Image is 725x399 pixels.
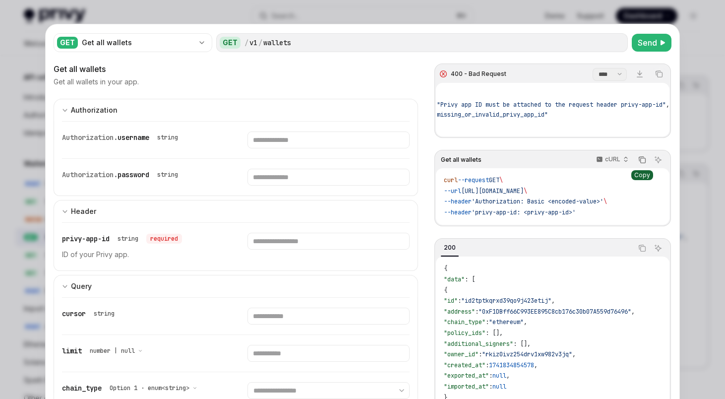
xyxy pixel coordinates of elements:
[247,345,409,362] input: Enter limit
[492,372,506,380] span: null
[524,187,527,195] span: \
[247,382,409,399] select: Select chain_type
[437,101,666,109] span: "Privy app ID must be attached to the request header privy-app-id"
[441,242,459,254] div: 200
[444,361,485,369] span: "created_at"
[652,242,665,255] button: Ask AI
[82,38,194,48] div: Get all wallets
[482,350,572,358] span: "rkiz0ivz254drv1xw982v3jq"
[220,37,241,49] div: GET
[54,275,418,297] button: Expand input section
[247,132,409,148] input: Enter username
[653,67,665,80] button: Copy the contents from the code block
[638,37,657,49] span: Send
[146,234,182,244] div: required
[534,361,538,369] span: ,
[71,280,92,292] div: Query
[593,68,627,81] select: Select response section
[62,345,147,357] div: limit
[441,156,482,164] span: Get all wallets
[636,242,649,255] button: Copy the contents from the code block
[62,309,86,318] span: cursor
[57,37,78,49] div: GET
[258,38,262,48] div: /
[489,383,492,391] span: :
[492,383,506,391] span: null
[62,384,102,393] span: chain_type
[632,34,671,52] button: Send
[444,372,489,380] span: "exported_at"
[506,372,510,380] span: ,
[62,249,224,261] p: ID of your Privy app.
[458,176,489,184] span: --request
[54,77,139,87] p: Get all wallets in your app.
[54,200,418,222] button: Expand input section
[54,63,418,75] div: Get all wallets
[118,170,149,179] span: password
[444,308,475,316] span: "address"
[666,101,669,109] span: ,
[633,67,647,81] a: Download response file
[465,275,475,283] span: : [
[62,382,201,394] div: chain_type
[247,308,409,325] input: Enter cursor
[263,38,291,48] div: wallets
[485,361,489,369] span: :
[605,155,620,163] p: cURL
[62,170,118,179] span: Authorization.
[247,169,409,186] input: Enter password
[90,347,135,355] span: number | null
[572,350,576,358] span: ,
[499,176,503,184] span: \
[489,318,524,326] span: "ethereum"
[54,99,418,121] button: Expand input section
[244,38,248,48] div: /
[444,275,465,283] span: "data"
[110,383,197,393] button: Option 1 · enum<string>
[461,297,551,305] span: "id2tptkqrxd39qo9j423etij"
[458,297,461,305] span: :
[433,111,548,119] span: "missing_or_invalid_privy_app_id"
[489,176,499,184] span: GET
[90,346,143,356] button: number | null
[489,361,534,369] span: 1741834854578
[444,318,485,326] span: "chain_type"
[444,286,447,294] span: {
[631,308,635,316] span: ,
[479,350,482,358] span: :
[110,384,189,392] span: Option 1 · enum<string>
[475,308,479,316] span: :
[604,198,607,205] span: \
[591,151,633,168] button: cURL
[513,340,531,348] span: : [],
[444,208,472,216] span: --header
[62,133,118,142] span: Authorization.
[62,132,182,143] div: Authorization.username
[451,70,506,78] div: 400 - Bad Request
[444,198,472,205] span: --header
[249,38,257,48] div: v1
[62,346,82,355] span: limit
[54,32,212,53] button: GETGet all wallets
[62,234,110,243] span: privy-app-id
[444,187,461,195] span: --url
[461,187,524,195] span: [URL][DOMAIN_NAME]
[485,329,503,337] span: : [],
[62,308,119,320] div: cursor
[444,297,458,305] span: "id"
[444,383,489,391] span: "imported_at"
[118,133,149,142] span: username
[472,208,576,216] span: 'privy-app-id: <privy-app-id>'
[71,205,96,217] div: Header
[444,176,458,184] span: curl
[636,153,649,166] button: Copy the contents from the code block
[444,329,485,337] span: "policy_ids"
[62,233,182,245] div: privy-app-id
[436,83,669,136] div: Response content
[652,153,665,166] button: Ask AI
[71,104,118,116] div: Authorization
[551,297,555,305] span: ,
[485,318,489,326] span: :
[479,308,631,316] span: "0xF1DBff66C993EE895C8cb176c30b07A559d76496"
[631,170,653,180] div: Copy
